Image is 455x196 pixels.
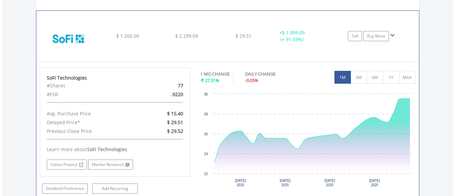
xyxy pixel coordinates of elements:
div: SoFi Technologies [47,75,184,81]
div: 1 MO CHANGE [200,71,230,77]
span: $ 29.51 [167,119,183,125]
button: 1Y [383,71,399,84]
text: [DATE] 2025 [280,179,291,187]
div: Delayed Price* [42,118,139,127]
text: [DATE] 2025 [369,179,380,187]
span: -0.05% [245,77,258,83]
span: $ 15.40 [167,110,183,117]
div: Learn more about [47,146,184,153]
a: Sell [348,31,362,41]
span: $ 1 099.09 [282,29,305,36]
div: 77 [139,81,188,90]
div: + (+ 91.59%) [267,29,317,43]
a: Add Recurring [92,184,138,194]
button: 3M [351,71,367,84]
span: $ 29.51 [235,33,252,39]
text: [DATE] 2025 [325,179,335,187]
text: [DATE] 2025 [235,179,246,187]
div: Chart. Highcharts interactive chart. [200,90,416,192]
div: #FSR [42,90,139,99]
span: $ 1 200.00 [116,33,139,39]
a: Yahoo Finance [47,160,87,170]
a: Buy More [363,31,389,41]
a: Dividend Preference [42,184,88,194]
svg: Interactive chart [200,90,415,192]
span: $ 2 299.09 [175,33,198,39]
span: 27.31% [205,77,219,83]
span: $ 29.52 [167,128,183,134]
text: 26 [204,132,208,136]
button: 1M [334,71,351,84]
img: EQU.US.SOFI.png [40,19,98,60]
button: MAX [399,71,416,84]
span: SoFi Technologies [87,146,127,152]
div: #Shares [42,81,139,90]
text: 30 [204,92,208,96]
text: 28 [204,112,208,116]
button: 6M [367,71,383,84]
div: DAILY CHANGE [245,71,299,77]
div: Avg. Purchase Price [42,109,139,118]
a: Market Research [88,160,133,170]
text: 22 [204,172,208,176]
div: Previous Close Price [42,127,139,136]
div: .9220 [139,90,188,99]
text: 24 [204,152,208,156]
